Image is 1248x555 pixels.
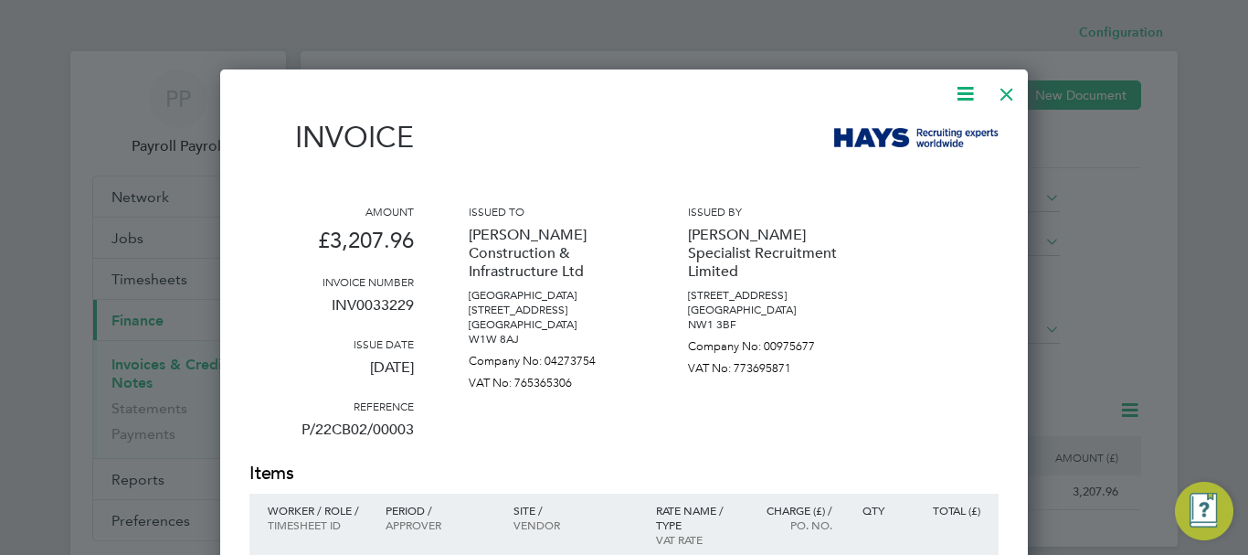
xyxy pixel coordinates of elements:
h3: Issue date [249,336,414,351]
p: [STREET_ADDRESS] [469,303,633,317]
p: QTY [851,503,884,518]
p: Approver [386,518,494,532]
p: Timesheet ID [268,518,367,532]
p: W1W 8AJ [469,332,633,347]
h3: Invoice number [249,274,414,289]
p: Worker / Role / [268,503,367,518]
p: [GEOGRAPHIC_DATA] [688,303,852,317]
p: £3,207.96 [249,219,414,274]
h1: Invoice [249,120,414,155]
h3: Reference [249,399,414,413]
p: INV0033229 [249,289,414,336]
h3: Issued to [469,204,633,219]
p: VAT No: 773695871 [688,354,852,376]
p: [GEOGRAPHIC_DATA] [469,317,633,332]
p: Po. No. [753,518,832,532]
p: Company No: 04273754 [469,347,633,368]
p: [DATE] [249,351,414,399]
p: VAT rate [656,532,735,547]
p: [STREET_ADDRESS] [688,288,852,303]
h3: Amount [249,204,414,219]
button: Engage Resource Center [1175,482,1233,540]
p: NW1 3BF [688,317,852,332]
p: [PERSON_NAME] Specialist Recruitment Limited [688,219,852,288]
p: Site / [513,503,638,518]
h3: Issued by [688,204,852,219]
h2: Items [249,461,999,486]
p: P/22CB02/00003 [249,413,414,461]
p: [PERSON_NAME] Construction & Infrastructure Ltd [469,219,633,288]
p: [GEOGRAPHIC_DATA] [469,288,633,303]
p: Vendor [513,518,638,532]
p: Period / [386,503,494,518]
p: Rate name / type [656,503,735,532]
p: Charge (£) / [753,503,832,518]
p: Company No: 00975677 [688,332,852,354]
img: hays-logo-remittance.png [834,128,999,147]
p: Total (£) [903,503,980,518]
p: VAT No: 765365306 [469,368,633,390]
